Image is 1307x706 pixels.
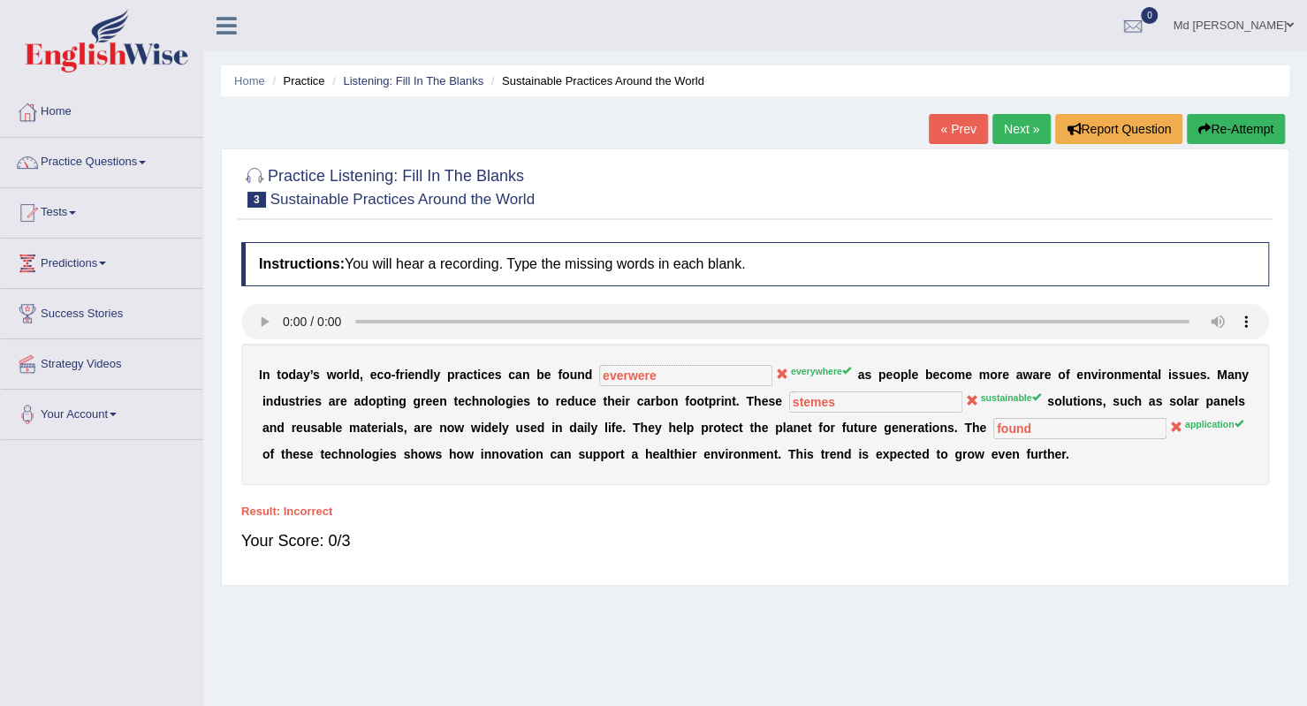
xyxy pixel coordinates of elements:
[701,421,709,435] b: p
[650,394,655,408] b: r
[288,368,296,382] b: d
[536,368,544,382] b: b
[786,421,794,435] b: a
[505,394,513,408] b: g
[1077,394,1081,408] b: i
[655,421,662,435] b: y
[1032,368,1039,382] b: a
[467,368,474,382] b: c
[622,421,626,435] b: .
[1002,368,1009,382] b: e
[247,192,266,208] span: 3
[1234,368,1242,382] b: n
[1,87,202,132] a: Home
[1187,394,1194,408] b: a
[1151,368,1158,382] b: a
[324,421,332,435] b: b
[404,421,407,435] b: ,
[1073,394,1077,408] b: t
[911,368,918,382] b: e
[615,394,622,408] b: e
[932,368,939,382] b: e
[383,421,386,435] b: i
[472,394,480,408] b: h
[498,394,505,408] b: o
[721,394,725,408] b: i
[1238,394,1245,408] b: s
[332,421,336,435] b: l
[1076,368,1083,382] b: e
[407,368,414,382] b: e
[768,394,775,408] b: s
[1155,394,1162,408] b: s
[447,421,455,435] b: o
[460,368,467,382] b: a
[343,74,483,87] a: Listening: Fill In The Blanks
[929,114,987,144] a: « Prev
[425,394,432,408] b: e
[376,394,384,408] b: p
[432,394,439,408] b: e
[471,421,481,435] b: w
[491,421,498,435] b: e
[775,421,783,435] b: p
[262,368,270,382] b: n
[1227,394,1235,408] b: e
[361,394,369,408] b: d
[560,394,567,408] b: e
[1147,368,1151,382] b: t
[537,394,542,408] b: t
[1016,368,1023,382] b: a
[1134,394,1142,408] b: h
[1121,368,1132,382] b: m
[1,138,202,182] a: Practice Questions
[1158,368,1161,382] b: l
[569,421,577,435] b: d
[487,72,704,89] li: Sustainable Practices Around the World
[1,188,202,232] a: Tests
[270,421,277,435] b: n
[1127,394,1134,408] b: c
[754,394,762,408] b: h
[458,394,465,408] b: e
[556,394,560,408] b: r
[683,421,687,435] b: l
[344,368,348,382] b: r
[473,368,477,382] b: t
[793,421,801,435] b: n
[281,394,289,408] b: u
[1200,368,1207,382] b: s
[574,394,582,408] b: u
[689,394,697,408] b: o
[481,421,484,435] b: i
[1045,368,1052,382] b: e
[1220,394,1228,408] b: n
[846,421,854,435] b: u
[454,421,464,435] b: w
[1172,368,1179,382] b: s
[577,421,584,435] b: a
[273,394,281,408] b: d
[378,421,383,435] b: r
[732,394,736,408] b: t
[1065,394,1073,408] b: u
[615,421,622,435] b: e
[687,421,695,435] b: p
[643,394,650,408] b: a
[537,421,545,435] b: d
[746,394,754,408] b: T
[370,368,377,382] b: e
[453,394,458,408] b: t
[1205,394,1213,408] b: p
[1101,368,1106,382] b: r
[349,421,360,435] b: m
[544,368,551,382] b: e
[663,394,671,408] b: o
[481,368,488,382] b: c
[754,421,762,435] b: h
[295,394,300,408] b: t
[498,421,502,435] b: l
[336,368,344,382] b: o
[818,421,823,435] b: f
[335,394,339,408] b: r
